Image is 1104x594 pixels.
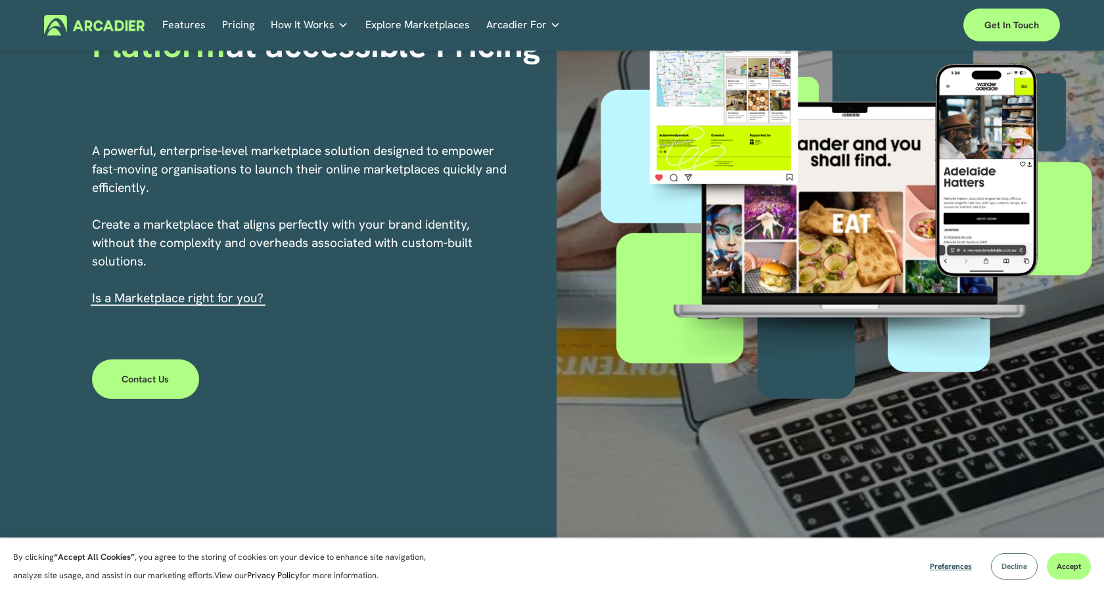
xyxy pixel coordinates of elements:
[92,290,264,306] span: I
[930,561,972,572] span: Preferences
[963,9,1060,41] a: Get in touch
[247,570,300,581] a: Privacy Policy
[920,553,982,580] button: Preferences
[991,553,1038,580] button: Decline
[92,359,199,399] a: Contact Us
[95,290,264,306] a: s a Marketplace right for you?
[486,15,561,35] a: folder dropdown
[271,16,334,34] span: How It Works
[271,15,348,35] a: folder dropdown
[1038,531,1104,594] iframe: Chat Widget
[1038,531,1104,594] div: Widget de chat
[13,548,440,585] p: By clicking , you agree to the storing of cookies on your device to enhance site navigation, anal...
[162,15,206,35] a: Features
[92,142,509,308] p: A powerful, enterprise-level marketplace solution designed to empower fast-moving organisations t...
[486,16,547,34] span: Arcadier For
[365,15,470,35] a: Explore Marketplaces
[222,15,254,35] a: Pricing
[44,15,145,35] img: Arcadier
[1001,561,1027,572] span: Decline
[54,551,135,562] strong: “Accept All Cookies”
